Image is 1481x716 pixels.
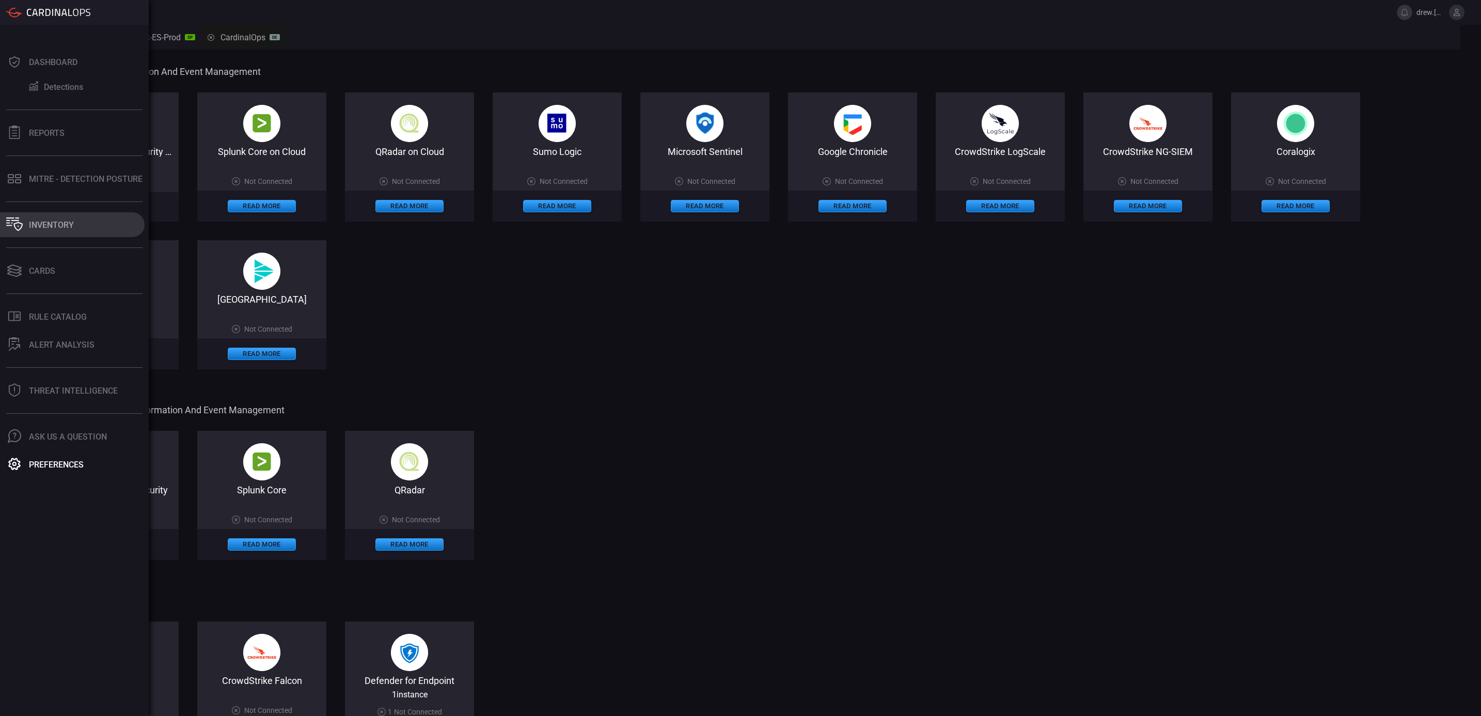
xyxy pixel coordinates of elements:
img: google_chronicle-BEvpeoLq.png [834,105,871,142]
div: Splunk Core on Cloud [197,146,326,157]
div: Inventory [29,220,74,230]
span: Not Connected [392,516,440,524]
img: qradar_on_cloud-CqUPbAk2.png [391,105,428,142]
div: CrowdStrike NG-SIEM [1083,146,1212,157]
div: Splunk-ES-Prod [112,33,195,42]
div: Dashboard [29,57,77,67]
button: Read More [228,348,296,360]
img: qradar_on_cloud-CqUPbAk2.png [391,443,428,480]
div: DE [270,34,280,40]
span: Not Connected [1278,177,1326,185]
button: Read More [671,200,739,212]
span: Not Connected [244,177,292,185]
button: Read More [818,200,887,212]
img: svg%3e [1277,105,1314,142]
button: Read More [375,200,444,212]
div: 1 [377,708,442,716]
img: microsoft_sentinel-DmoYopBN.png [686,105,723,142]
button: Read More [1114,200,1182,212]
span: Endpoint Protection [50,595,1458,606]
div: Preferences [29,460,84,470]
img: crowdstrike_falcon-DF2rzYKc.png [243,634,280,671]
div: Rule Catalog [29,312,87,322]
img: crowdstrike_falcon-DF2rzYKc.png [1129,105,1167,142]
button: Read More [1262,200,1330,212]
span: Not Connected [244,325,292,333]
button: Read More [523,200,591,212]
span: Not Connected [394,708,442,716]
span: Not Connected [983,177,1031,185]
img: microsoft_defender-D-kA0Dc-.png [391,634,428,671]
span: 1 instance [392,690,428,699]
span: Not Connected [687,177,735,185]
div: Splunk Core [197,485,326,495]
button: Read More [375,538,444,551]
div: CardinalOps [208,33,280,42]
button: Read More [228,200,296,212]
div: QRadar on Cloud [345,146,474,157]
span: Cloud Security Information and Event Management [50,66,1458,77]
button: CardinalOpsDE [201,25,286,50]
img: svg%3e [243,253,280,290]
div: Google Chronicle [788,146,917,157]
button: Splunk-ES-ProdSP [105,25,201,50]
div: Microsoft Sentinel [640,146,769,157]
div: Cribl Lake [197,294,326,305]
span: drew.[PERSON_NAME] [1416,8,1445,17]
img: sumo_logic-BhVDPgcO.png [539,105,576,142]
span: Not Connected [1130,177,1178,185]
div: Threat Intelligence [29,386,118,396]
div: Reports [29,128,65,138]
div: Ask Us A Question [29,432,107,442]
div: CrowdStrike LogScale [936,146,1065,157]
span: Not Connected [244,516,292,524]
span: Not Connected [244,706,292,714]
button: Read More [966,200,1034,212]
span: Not Connected [540,177,588,185]
button: Read More [228,538,296,551]
img: splunk-B-AX9-PE.png [243,105,280,142]
span: Not Connected [835,177,883,185]
div: Cards [29,266,55,276]
span: On Premise Security Information and Event Management [50,404,1458,415]
div: Defender for Endpoint [345,675,474,686]
div: Detections [44,82,83,92]
div: ALERT ANALYSIS [29,340,94,350]
div: Coralogix [1231,146,1360,157]
div: QRadar [345,485,474,495]
div: SP [185,34,195,40]
div: MITRE - Detection Posture [29,174,143,184]
div: Sumo Logic [493,146,622,157]
span: Not Connected [392,177,440,185]
img: splunk-B-AX9-PE.png [243,443,280,480]
img: crowdstrike_logscale-Dv7WlQ1M.png [982,105,1019,142]
div: CrowdStrike Falcon [197,675,326,686]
